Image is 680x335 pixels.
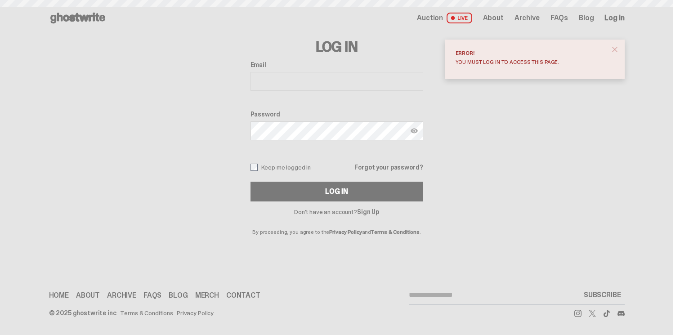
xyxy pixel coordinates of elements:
[411,127,418,134] img: Show password
[251,182,423,201] button: Log In
[49,292,69,299] a: Home
[169,292,188,299] a: Blog
[607,41,623,58] button: close
[76,292,100,299] a: About
[107,292,136,299] a: Archive
[417,13,472,23] a: Auction LIVE
[251,164,311,171] label: Keep me logged in
[550,14,568,22] a: FAQs
[325,188,348,195] div: Log In
[483,14,504,22] a: About
[226,292,260,299] a: Contact
[329,228,362,236] a: Privacy Policy
[177,310,214,316] a: Privacy Policy
[357,208,379,216] a: Sign Up
[251,209,423,215] p: Don't have an account?
[580,286,625,304] button: SUBSCRIBE
[251,61,423,68] label: Email
[456,59,607,65] div: You must log in to access this page.
[371,228,420,236] a: Terms & Conditions
[251,215,423,235] p: By proceeding, you agree to the and .
[447,13,472,23] span: LIVE
[579,14,594,22] a: Blog
[251,164,258,171] input: Keep me logged in
[195,292,219,299] a: Merch
[49,310,116,316] div: © 2025 ghostwrite inc
[354,164,423,170] a: Forgot your password?
[251,40,423,54] h3: Log In
[456,50,607,56] div: Error!
[251,111,423,118] label: Password
[143,292,161,299] a: FAQs
[514,14,540,22] a: Archive
[120,310,173,316] a: Terms & Conditions
[604,14,624,22] a: Log in
[417,14,443,22] span: Auction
